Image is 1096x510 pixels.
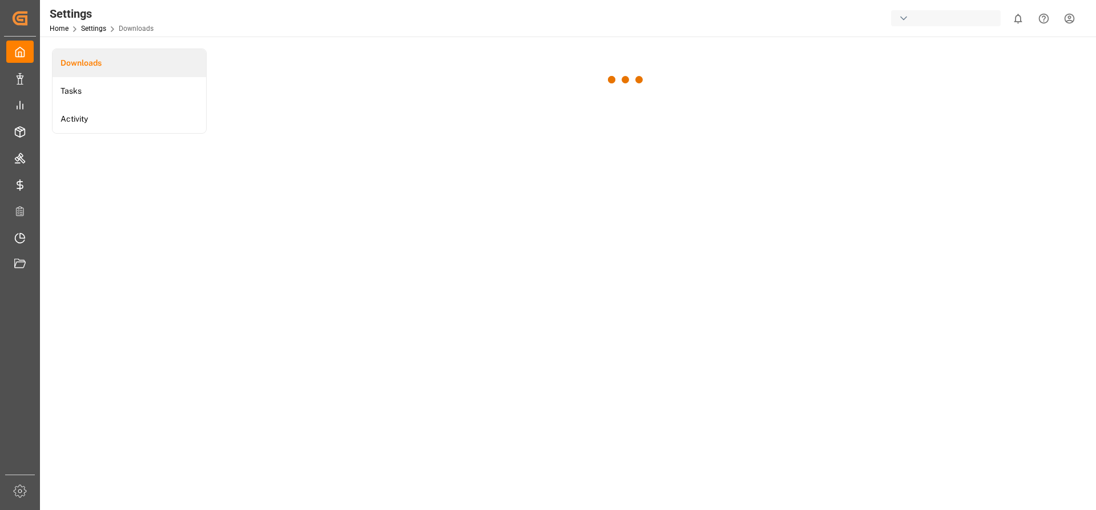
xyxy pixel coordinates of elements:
a: Settings [81,25,106,33]
a: Activity [53,105,206,133]
a: Tasks [53,77,206,105]
div: Settings [50,5,154,22]
button: show 0 new notifications [1005,6,1031,31]
button: Help Center [1031,6,1057,31]
a: Home [50,25,68,33]
a: Downloads [53,49,206,77]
